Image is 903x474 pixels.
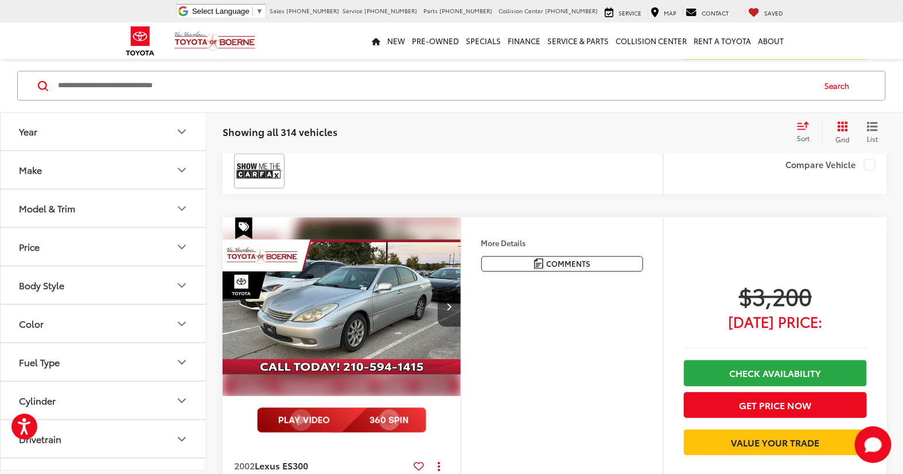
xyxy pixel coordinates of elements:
a: 2002 Lexus ES 3002002 Lexus ES 3002002 Lexus ES 3002002 Lexus ES 300 [222,217,462,396]
svg: Start Chat [855,426,892,463]
a: Map [648,6,679,18]
a: About [754,22,787,59]
label: Compare Vehicle [785,159,875,170]
h4: More Details [481,239,643,247]
div: Cylinder [19,395,56,406]
a: Select Language​ [192,7,263,15]
button: YearYear [1,113,207,150]
a: Specials [462,22,504,59]
span: Service [342,6,363,15]
button: Grid View [822,121,858,143]
div: Cylinder [175,394,189,408]
div: Make [175,164,189,177]
a: Check Availability [684,360,867,386]
img: Comments [534,258,543,268]
button: Body StyleBody Style [1,267,207,304]
a: Collision Center [612,22,690,59]
span: ▼ [256,7,263,15]
span: Service [618,9,641,17]
a: Service [602,6,644,18]
span: Grid [835,134,850,144]
div: Drivetrain [19,434,61,445]
span: $3,200 [684,281,867,310]
a: Rent a Toyota [690,22,754,59]
span: Sort [797,133,809,143]
button: Next image [438,286,461,327]
div: Color [19,318,44,329]
span: dropdown dots [438,461,440,471]
button: Search [814,71,866,100]
a: New [384,22,408,59]
button: Toggle Chat Window [855,426,892,463]
span: [DATE] Price: [684,316,867,327]
button: PricePrice [1,228,207,266]
span: Sales [270,6,285,15]
span: Parts [423,6,438,15]
input: Search by Make, Model, or Keyword [57,72,814,99]
div: Fuel Type [19,357,60,368]
a: Contact [683,6,731,18]
button: Select sort value [791,121,822,143]
div: Body Style [175,279,189,293]
span: Lexus ES [255,459,293,472]
span: Map [664,9,676,17]
div: Price [19,242,40,252]
span: Select Language [192,7,250,15]
img: Vic Vaughan Toyota of Boerne [174,31,256,51]
span: 2002 [234,459,255,472]
img: full motion video [257,407,426,433]
a: 2002Lexus ES300 [234,459,410,472]
img: View CARFAX report [236,156,282,186]
span: 300 [293,459,308,472]
div: Body Style [19,280,64,291]
span: List [867,134,878,143]
button: List View [858,121,887,143]
div: Price [175,240,189,254]
div: Fuel Type [175,356,189,370]
div: Model & Trim [19,203,75,214]
span: Collision Center [499,6,543,15]
button: DrivetrainDrivetrain [1,421,207,458]
span: [PHONE_NUMBER] [439,6,492,15]
div: Year [19,126,37,137]
span: Saved [764,9,783,17]
span: [PHONE_NUMBER] [286,6,339,15]
div: Make [19,165,42,176]
button: Comments [481,256,643,271]
span: Comments [546,258,590,269]
button: ColorColor [1,305,207,343]
a: Finance [504,22,544,59]
button: Model & TrimModel & Trim [1,190,207,227]
span: [PHONE_NUMBER] [545,6,598,15]
span: ​ [252,7,253,15]
button: CylinderCylinder [1,382,207,419]
button: Fuel TypeFuel Type [1,344,207,381]
img: Toyota [119,22,162,60]
a: Home [368,22,384,59]
div: Color [175,317,189,331]
button: MakeMake [1,151,207,189]
img: 2002 Lexus ES 300 [222,217,462,397]
div: Model & Trim [175,202,189,216]
span: Showing all 314 vehicles [223,125,337,139]
div: 2002 Lexus ES 300 0 [222,217,462,396]
a: Value Your Trade [684,429,867,455]
a: Service & Parts: Opens in a new tab [544,22,612,59]
a: My Saved Vehicles [745,6,786,18]
a: Pre-Owned [408,22,462,59]
span: [PHONE_NUMBER] [364,6,417,15]
span: Contact [702,9,729,17]
span: Special [235,217,252,239]
button: Get Price Now [684,392,867,418]
div: Drivetrain [175,433,189,446]
div: Year [175,125,189,139]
